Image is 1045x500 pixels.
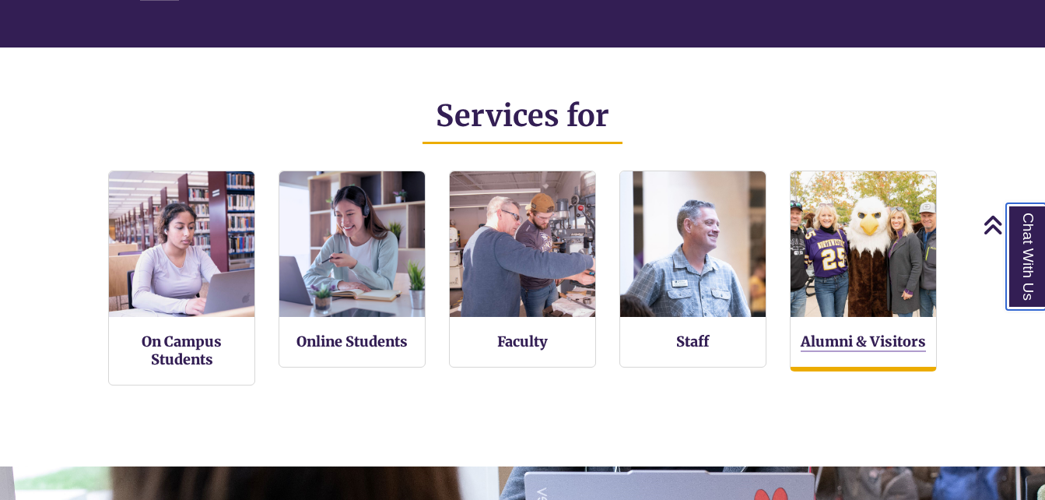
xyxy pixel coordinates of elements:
img: Faculty Resources [450,171,595,317]
img: Staff Services [620,171,766,317]
a: Staff [676,333,709,350]
img: Online Students Services [279,171,425,317]
a: Faculty [497,333,548,350]
span: Services for [436,97,609,134]
a: Online Students [296,333,408,350]
img: On Campus Students Services [109,171,254,317]
img: Alumni and Visitors Services [791,171,936,317]
a: Back to Top [983,214,1041,235]
a: Alumni & Visitors [801,333,926,352]
a: On Campus Students [142,333,222,368]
